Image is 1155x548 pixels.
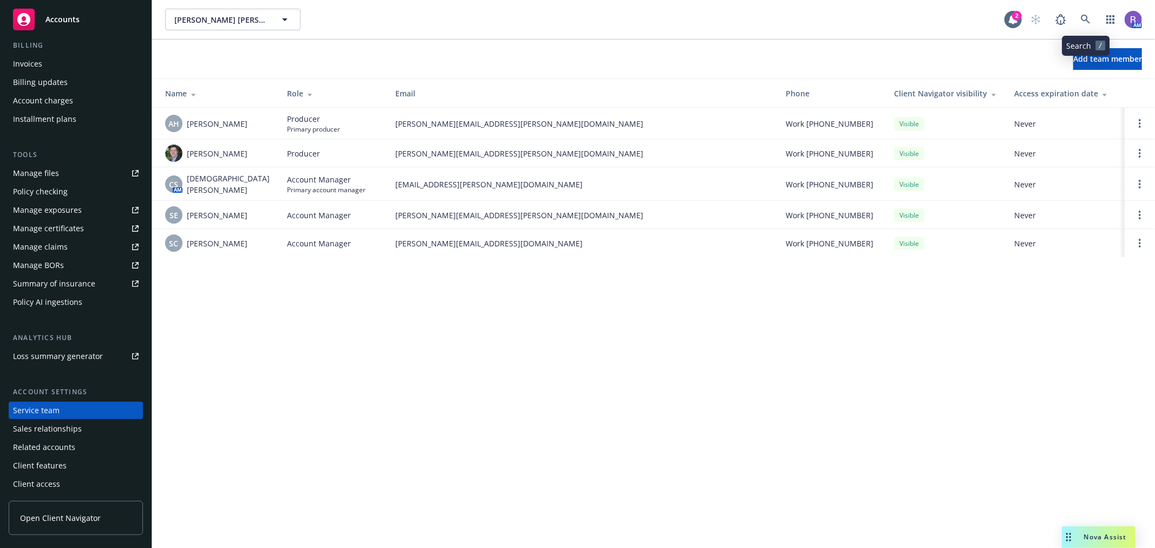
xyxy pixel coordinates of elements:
[1133,178,1146,191] a: Open options
[9,92,143,109] a: Account charges
[187,238,247,249] span: [PERSON_NAME]
[13,238,68,256] div: Manage claims
[1014,179,1116,190] span: Never
[1014,210,1116,221] span: Never
[9,149,143,160] div: Tools
[13,475,60,493] div: Client access
[13,257,64,274] div: Manage BORs
[9,475,143,493] a: Client access
[168,118,179,129] span: AH
[9,293,143,311] a: Policy AI ingestions
[169,210,178,221] span: SE
[395,148,768,159] span: [PERSON_NAME][EMAIL_ADDRESS][PERSON_NAME][DOMAIN_NAME]
[287,125,340,134] span: Primary producer
[9,257,143,274] a: Manage BORs
[9,420,143,438] a: Sales relationships
[13,275,95,292] div: Summary of insurance
[1133,147,1146,160] a: Open options
[9,40,143,51] div: Billing
[395,88,768,99] div: Email
[13,457,67,474] div: Client features
[13,402,60,419] div: Service team
[13,420,82,438] div: Sales relationships
[9,402,143,419] a: Service team
[894,208,924,222] div: Visible
[9,439,143,456] a: Related accounts
[9,55,143,73] a: Invoices
[287,148,320,159] span: Producer
[1133,237,1146,250] a: Open options
[786,210,873,221] span: Work [PHONE_NUMBER]
[13,165,59,182] div: Manage files
[9,110,143,128] a: Installment plans
[1062,526,1075,548] div: Drag to move
[13,183,68,200] div: Policy checking
[1073,48,1142,70] button: Add team member
[1014,118,1116,129] span: Never
[287,238,351,249] span: Account Manager
[786,179,873,190] span: Work [PHONE_NUMBER]
[287,88,378,99] div: Role
[894,178,924,191] div: Visible
[395,179,768,190] span: [EMAIL_ADDRESS][PERSON_NAME][DOMAIN_NAME]
[1014,148,1116,159] span: Never
[13,110,76,128] div: Installment plans
[786,118,873,129] span: Work [PHONE_NUMBER]
[287,185,366,194] span: Primary account manager
[9,457,143,474] a: Client features
[1100,9,1121,30] a: Switch app
[894,237,924,250] div: Visible
[287,113,340,125] span: Producer
[20,512,101,524] span: Open Client Navigator
[169,179,179,190] span: CS
[395,118,768,129] span: [PERSON_NAME][EMAIL_ADDRESS][PERSON_NAME][DOMAIN_NAME]
[9,238,143,256] a: Manage claims
[786,238,873,249] span: Work [PHONE_NUMBER]
[13,348,103,365] div: Loss summary generator
[894,117,924,131] div: Visible
[187,118,247,129] span: [PERSON_NAME]
[894,147,924,160] div: Visible
[45,15,80,24] span: Accounts
[9,201,143,219] a: Manage exposures
[9,183,143,200] a: Policy checking
[1073,54,1142,64] span: Add team member
[1062,526,1136,548] button: Nova Assist
[1012,11,1022,21] div: 2
[287,174,366,185] span: Account Manager
[169,238,179,249] span: SC
[9,387,143,397] div: Account settings
[1133,208,1146,221] a: Open options
[1084,532,1127,542] span: Nova Assist
[395,238,768,249] span: [PERSON_NAME][EMAIL_ADDRESS][DOMAIN_NAME]
[9,332,143,343] div: Analytics hub
[9,74,143,91] a: Billing updates
[894,88,997,99] div: Client Navigator visibility
[187,173,270,195] span: [DEMOGRAPHIC_DATA][PERSON_NAME]
[187,210,247,221] span: [PERSON_NAME]
[786,88,877,99] div: Phone
[13,55,42,73] div: Invoices
[13,293,82,311] div: Policy AI ingestions
[395,210,768,221] span: [PERSON_NAME][EMAIL_ADDRESS][PERSON_NAME][DOMAIN_NAME]
[13,92,73,109] div: Account charges
[1133,117,1146,130] a: Open options
[1025,9,1047,30] a: Start snowing
[9,220,143,237] a: Manage certificates
[1014,88,1116,99] div: Access expiration date
[287,210,351,221] span: Account Manager
[1014,238,1116,249] span: Never
[187,148,247,159] span: [PERSON_NAME]
[13,201,82,219] div: Manage exposures
[165,9,301,30] button: [PERSON_NAME] [PERSON_NAME]
[13,439,75,456] div: Related accounts
[13,220,84,237] div: Manage certificates
[165,145,182,162] img: photo
[9,165,143,182] a: Manage files
[1050,9,1072,30] a: Report a Bug
[786,148,873,159] span: Work [PHONE_NUMBER]
[9,4,143,35] a: Accounts
[1125,11,1142,28] img: photo
[9,275,143,292] a: Summary of insurance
